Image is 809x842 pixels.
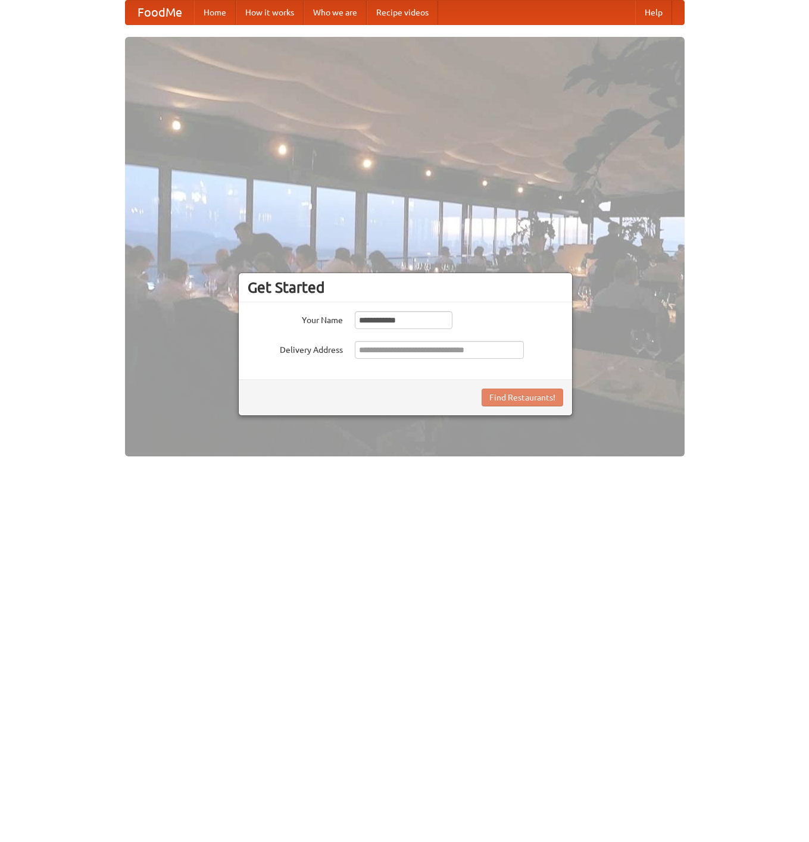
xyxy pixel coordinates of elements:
[635,1,672,24] a: Help
[304,1,367,24] a: Who we are
[367,1,438,24] a: Recipe videos
[126,1,194,24] a: FoodMe
[194,1,236,24] a: Home
[248,311,343,326] label: Your Name
[248,278,563,296] h3: Get Started
[248,341,343,356] label: Delivery Address
[482,389,563,406] button: Find Restaurants!
[236,1,304,24] a: How it works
